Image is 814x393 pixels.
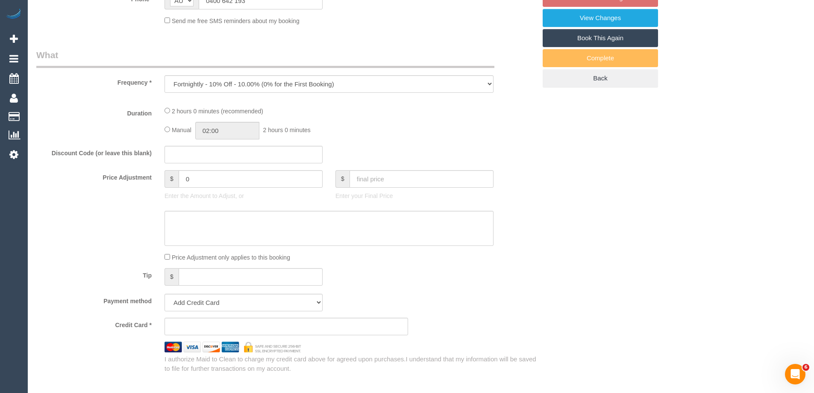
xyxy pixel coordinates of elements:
span: $ [165,268,179,286]
a: View Changes [543,9,658,27]
p: Enter the Amount to Adjust, or [165,192,323,200]
span: Send me free SMS reminders about my booking [172,18,300,24]
iframe: Intercom live chat [785,364,805,384]
span: $ [165,170,179,188]
span: 6 [802,364,809,371]
div: I authorize Maid to Clean to charge my credit card above for agreed upon purchases. [158,355,543,373]
label: Tip [30,268,158,280]
label: Price Adjustment [30,170,158,182]
a: Back [543,69,658,87]
iframe: Secure card payment input frame [172,322,401,330]
img: credit cards [158,342,308,352]
span: Manual [172,127,191,133]
img: Automaid Logo [5,9,22,21]
input: final price [350,170,494,188]
a: Book This Again [543,29,658,47]
span: $ [335,170,350,188]
label: Discount Code (or leave this blank) [30,146,158,157]
span: I understand that my information will be saved to file for further transactions on my account. [165,355,536,372]
p: Enter your Final Price [335,192,494,200]
label: Duration [30,106,158,118]
span: Price Adjustment only applies to this booking [172,254,290,261]
label: Payment method [30,294,158,305]
legend: What [36,49,494,68]
label: Credit Card * [30,318,158,329]
span: 2 hours 0 minutes [263,127,311,133]
span: 2 hours 0 minutes (recommended) [172,108,263,115]
label: Frequency * [30,75,158,87]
